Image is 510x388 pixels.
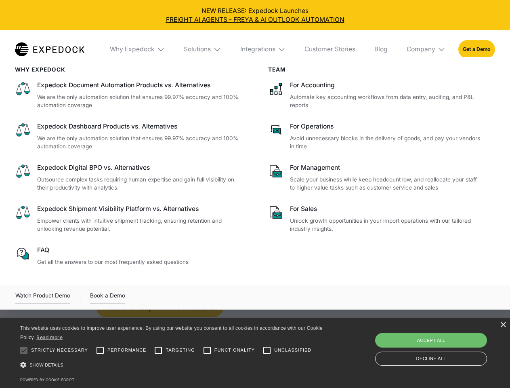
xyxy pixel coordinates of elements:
div: For Sales [290,205,482,213]
span: Functionality [214,347,255,354]
div: Integrations [240,45,275,53]
span: Targeting [166,347,195,354]
a: Read more [36,334,63,340]
div: Integrations [234,30,292,68]
p: Unlock growth opportunities in your import operations with our tailored industry insights. [290,217,482,233]
span: This website uses cookies to improve user experience. By using our website you consent to all coo... [20,325,323,340]
div: Expedock Dashboard Products vs. Alternatives [37,122,242,131]
div: Expedock Shipment Visibility Platform vs. Alternatives [37,205,242,213]
div: For Operations [290,122,482,131]
a: For ManagementScale your business while keep headcount low, and reallocate your staff to higher v... [268,163,483,192]
span: Performance [107,347,147,354]
div: Company [400,30,452,68]
a: Expedock Dashboard Products vs. AlternativesWe are the only automation solution that ensures 99.9... [15,122,242,151]
p: Scale your business while keep headcount low, and reallocate your staff to higher value tasks suc... [290,175,482,192]
a: Blog [368,30,394,68]
iframe: Chat Widget [376,301,510,388]
div: Why Expedock [110,45,155,53]
div: Watch Product Demo [15,291,70,304]
a: FAQGet all the answers to our most frequently asked questions [15,246,242,266]
a: For SalesUnlock growth opportunities in your import operations with our tailored industry insights. [268,205,483,233]
p: Get all the answers to our most frequently asked questions [37,258,242,266]
div: FAQ [37,246,242,255]
div: Company [407,45,435,53]
p: Outsource complex tasks requiring human expertise and gain full visibility on their productivity ... [37,175,242,192]
p: Empower clients with intuitive shipment tracking, ensuring retention and unlocking revenue potent... [37,217,242,233]
div: For Accounting [290,81,482,90]
div: Solutions [178,30,228,68]
div: Why Expedock [103,30,171,68]
p: We are the only automation solution that ensures 99.97% accuracy and 100% automation coverage [37,93,242,110]
a: For OperationsAvoid unnecessary blocks in the delivery of goods, and pay your vendors in time [268,122,483,151]
div: Solutions [184,45,211,53]
div: Expedock Document Automation Products vs. Alternatives [37,81,242,90]
a: Customer Stories [298,30,361,68]
div: NEW RELEASE: Expedock Launches [6,6,504,24]
div: Expedock Digital BPO vs. Alternatives [37,163,242,172]
span: Strictly necessary [31,347,88,354]
a: FREIGHT AI AGENTS - FREYA & AI OUTLOOK AUTOMATION [6,15,504,24]
span: Show details [29,363,63,367]
a: open lightbox [15,291,70,304]
div: WHy Expedock [15,66,242,73]
p: Avoid unnecessary blocks in the delivery of goods, and pay your vendors in time [290,134,482,151]
span: Unclassified [274,347,311,354]
p: Automate key accounting workflows from data entry, auditing, and P&L reports [290,93,482,110]
a: Powered by cookie-script [20,377,74,382]
div: Team [268,66,483,73]
a: Expedock Document Automation Products vs. AlternativesWe are the only automation solution that en... [15,81,242,110]
p: We are the only automation solution that ensures 99.97% accuracy and 100% automation coverage [37,134,242,151]
a: Book a Demo [90,291,125,304]
a: For AccountingAutomate key accounting workflows from data entry, auditing, and P&L reports [268,81,483,110]
div: For Management [290,163,482,172]
a: Get a Demo [458,40,495,58]
div: Show details [20,360,325,371]
a: Expedock Shipment Visibility Platform vs. AlternativesEmpower clients with intuitive shipment tra... [15,205,242,233]
a: Expedock Digital BPO vs. AlternativesOutsource complex tasks requiring human expertise and gain f... [15,163,242,192]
